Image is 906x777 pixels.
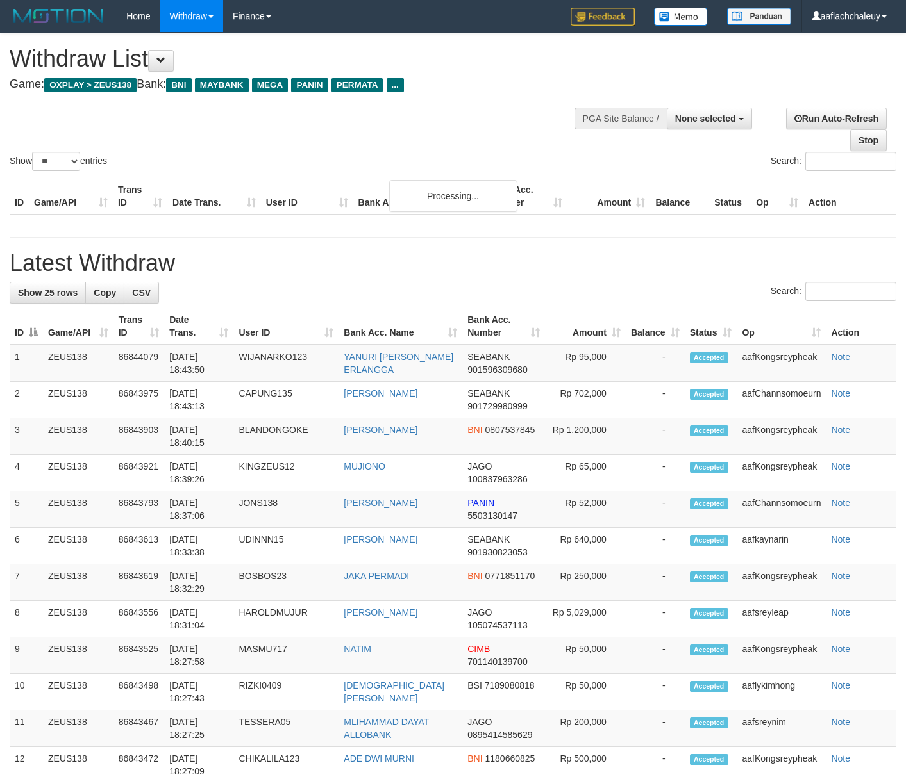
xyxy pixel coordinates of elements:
td: 4 [10,455,43,491]
td: 11 [10,710,43,747]
td: 86843921 [113,455,165,491]
th: Action [826,308,896,345]
span: Copy 901729980999 to clipboard [467,401,527,411]
td: [DATE] 18:40:15 [164,418,233,455]
td: [DATE] 18:43:13 [164,382,233,418]
span: BNI [467,753,482,764]
span: Accepted [690,608,728,619]
span: SEABANK [467,352,510,362]
th: Trans ID [113,178,167,215]
td: ZEUS138 [43,455,113,491]
th: Op: activate to sort column ascending [737,308,826,345]
div: PGA Site Balance / [575,108,667,129]
th: Bank Acc. Name [353,178,485,215]
td: UDINNN15 [233,528,339,564]
span: Copy 0895414585629 to clipboard [467,730,532,740]
td: [DATE] 18:37:06 [164,491,233,528]
td: [DATE] 18:32:29 [164,564,233,601]
span: Copy 5503130147 to clipboard [467,511,517,521]
td: 6 [10,528,43,564]
th: Date Trans.: activate to sort column ascending [164,308,233,345]
td: aafsreyleap [737,601,826,637]
td: aafKongsreypheak [737,637,826,674]
a: ADE DWI MURNI [344,753,414,764]
a: YANURI [PERSON_NAME] ERLANGGA [344,352,453,375]
h1: Withdraw List [10,46,591,72]
td: aafKongsreypheak [737,455,826,491]
span: CIMB [467,644,490,654]
button: None selected [667,108,752,129]
td: ZEUS138 [43,528,113,564]
td: 8 [10,601,43,637]
td: - [626,455,685,491]
a: MUJIONO [344,461,385,471]
a: Note [831,461,850,471]
td: 9 [10,637,43,674]
span: Copy 901930823053 to clipboard [467,547,527,557]
label: Search: [771,282,896,301]
td: 3 [10,418,43,455]
span: PERMATA [331,78,383,92]
input: Search: [805,152,896,171]
a: Note [831,571,850,581]
span: Copy 7189080818 to clipboard [485,680,535,691]
span: Copy 105074537113 to clipboard [467,620,527,630]
td: HAROLDMUJUR [233,601,339,637]
span: Accepted [690,425,728,436]
td: 86843619 [113,564,165,601]
span: Accepted [690,754,728,765]
td: WIJANARKO123 [233,345,339,382]
td: aafkaynarin [737,528,826,564]
td: 2 [10,382,43,418]
th: Trans ID: activate to sort column ascending [113,308,165,345]
span: CSV [132,288,151,298]
td: ZEUS138 [43,382,113,418]
td: 86843498 [113,674,165,710]
td: [DATE] 18:31:04 [164,601,233,637]
th: Balance: activate to sort column ascending [626,308,685,345]
td: RIZKI0409 [233,674,339,710]
td: - [626,637,685,674]
span: Copy [94,288,116,298]
th: Amount [567,178,650,215]
span: BSI [467,680,482,691]
span: Accepted [690,535,728,546]
h1: Latest Withdraw [10,250,896,276]
td: aaflykimhong [737,674,826,710]
td: [DATE] 18:27:43 [164,674,233,710]
td: Rp 95,000 [545,345,626,382]
span: Accepted [690,462,728,473]
span: Accepted [690,498,728,509]
th: ID [10,178,29,215]
th: Bank Acc. Name: activate to sort column ascending [339,308,462,345]
a: Note [831,644,850,654]
td: 86843613 [113,528,165,564]
td: CAPUNG135 [233,382,339,418]
a: Run Auto-Refresh [786,108,887,129]
span: Copy 100837963286 to clipboard [467,474,527,484]
a: [PERSON_NAME] [344,425,417,435]
a: Note [831,753,850,764]
td: 1 [10,345,43,382]
td: 86844079 [113,345,165,382]
img: panduan.png [727,8,791,25]
th: Game/API: activate to sort column ascending [43,308,113,345]
td: ZEUS138 [43,345,113,382]
th: Bank Acc. Number: activate to sort column ascending [462,308,544,345]
a: Note [831,717,850,727]
td: BOSBOS23 [233,564,339,601]
label: Show entries [10,152,107,171]
a: Show 25 rows [10,282,86,304]
td: - [626,601,685,637]
td: Rp 65,000 [545,455,626,491]
a: CSV [124,282,159,304]
td: 86843903 [113,418,165,455]
td: 7 [10,564,43,601]
a: JAKA PERMADI [344,571,409,581]
th: Game/API [29,178,113,215]
td: ZEUS138 [43,564,113,601]
td: Rp 200,000 [545,710,626,747]
td: 10 [10,674,43,710]
span: MAYBANK [195,78,249,92]
th: Bank Acc. Number [485,178,567,215]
